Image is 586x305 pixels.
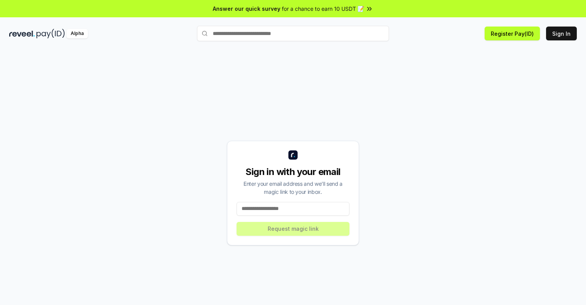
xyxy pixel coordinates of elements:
img: pay_id [36,29,65,38]
img: logo_small [288,150,298,160]
button: Sign In [546,27,577,40]
div: Sign in with your email [237,166,349,178]
div: Enter your email address and we’ll send a magic link to your inbox. [237,180,349,196]
button: Register Pay(ID) [485,27,540,40]
div: Alpha [66,29,88,38]
span: for a chance to earn 10 USDT 📝 [282,5,364,13]
img: reveel_dark [9,29,35,38]
span: Answer our quick survey [213,5,280,13]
